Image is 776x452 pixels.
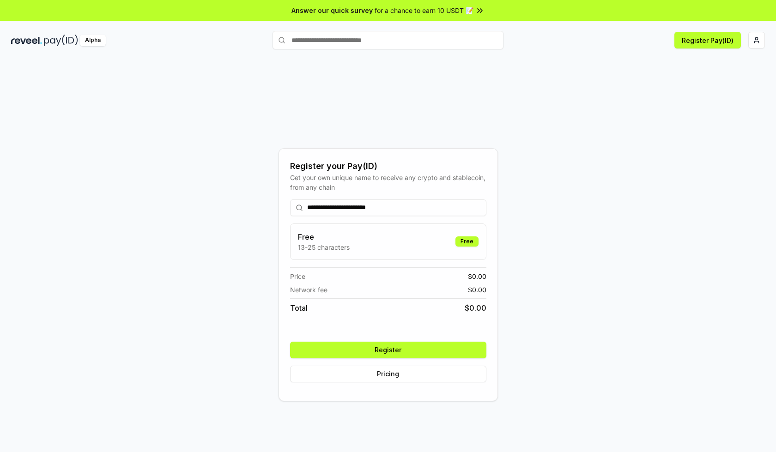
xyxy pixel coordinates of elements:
div: Get your own unique name to receive any crypto and stablecoin, from any chain [290,173,486,192]
span: Price [290,271,305,281]
h3: Free [298,231,350,242]
span: $ 0.00 [468,271,486,281]
span: for a chance to earn 10 USDT 📝 [375,6,473,15]
span: Answer our quick survey [291,6,373,15]
span: $ 0.00 [468,285,486,295]
span: $ 0.00 [465,302,486,313]
button: Register Pay(ID) [674,32,741,48]
span: Network fee [290,285,327,295]
div: Free [455,236,479,247]
p: 13-25 characters [298,242,350,252]
img: reveel_dark [11,35,42,46]
span: Total [290,302,308,313]
button: Register [290,342,486,358]
div: Alpha [80,35,106,46]
div: Register your Pay(ID) [290,160,486,173]
button: Pricing [290,366,486,382]
img: pay_id [44,35,78,46]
